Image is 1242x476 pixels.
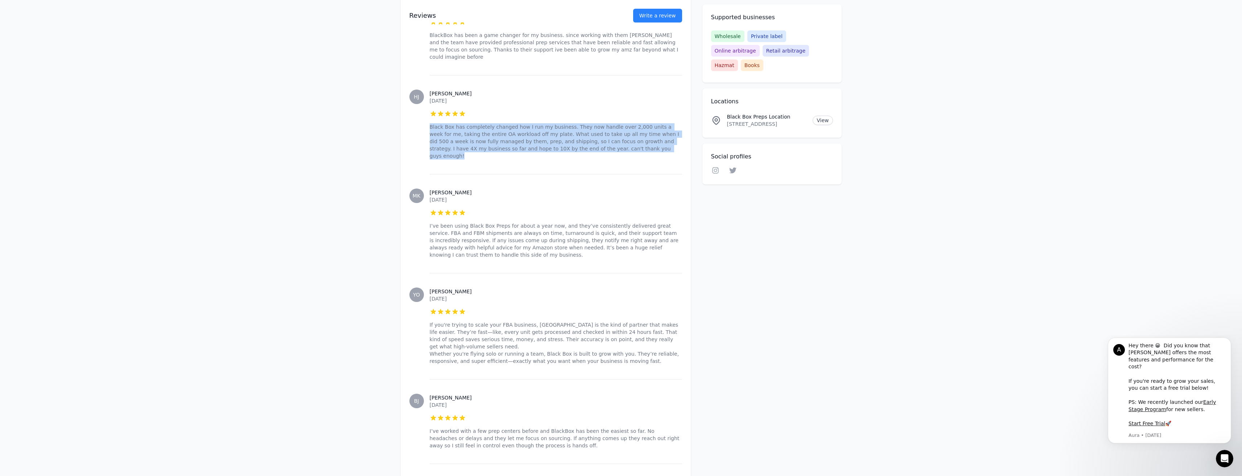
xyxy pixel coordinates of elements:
[633,9,682,22] a: Write a review
[711,30,744,42] span: Wholesale
[763,45,809,57] span: Retail arbitrage
[711,45,760,57] span: Online arbitrage
[413,193,420,198] span: MK
[711,13,833,22] h2: Supported businesses
[1097,335,1242,471] iframe: Intercom notifications message
[430,90,682,97] h3: [PERSON_NAME]
[430,222,682,258] p: I’ve been using Black Box Preps for about a year now, and they’ve consistently delivered great se...
[414,398,419,403] span: BJ
[741,59,763,71] span: Books
[414,94,419,99] span: HJ
[413,292,420,297] span: YO
[430,402,447,408] time: [DATE]
[727,120,807,128] p: [STREET_ADDRESS]
[430,189,682,196] h3: [PERSON_NAME]
[409,11,610,21] h2: Reviews
[727,113,807,120] p: Black Box Preps Location
[430,197,447,203] time: [DATE]
[430,288,682,295] h3: [PERSON_NAME]
[813,116,833,125] a: View
[711,97,833,106] h2: Locations
[747,30,786,42] span: Private label
[430,427,682,449] p: I’ve worked with a few prep centers before and BlackBox has been the easiest so far. No headaches...
[430,123,682,160] p: Black Box has completely changed how I run my business. They now handle over 2,000 units a week f...
[1216,450,1233,467] iframe: Intercom live chat
[430,32,682,61] p: BlackBox has been a game changer for my business. since working with them [PERSON_NAME] and the t...
[430,98,447,104] time: [DATE]
[430,321,682,365] p: If you're trying to scale your FBA business, [GEOGRAPHIC_DATA] is the kind of partner that makes ...
[430,394,682,401] h3: [PERSON_NAME]
[430,296,447,302] time: [DATE]
[711,152,833,161] h2: Social profiles
[711,59,738,71] span: Hazmat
